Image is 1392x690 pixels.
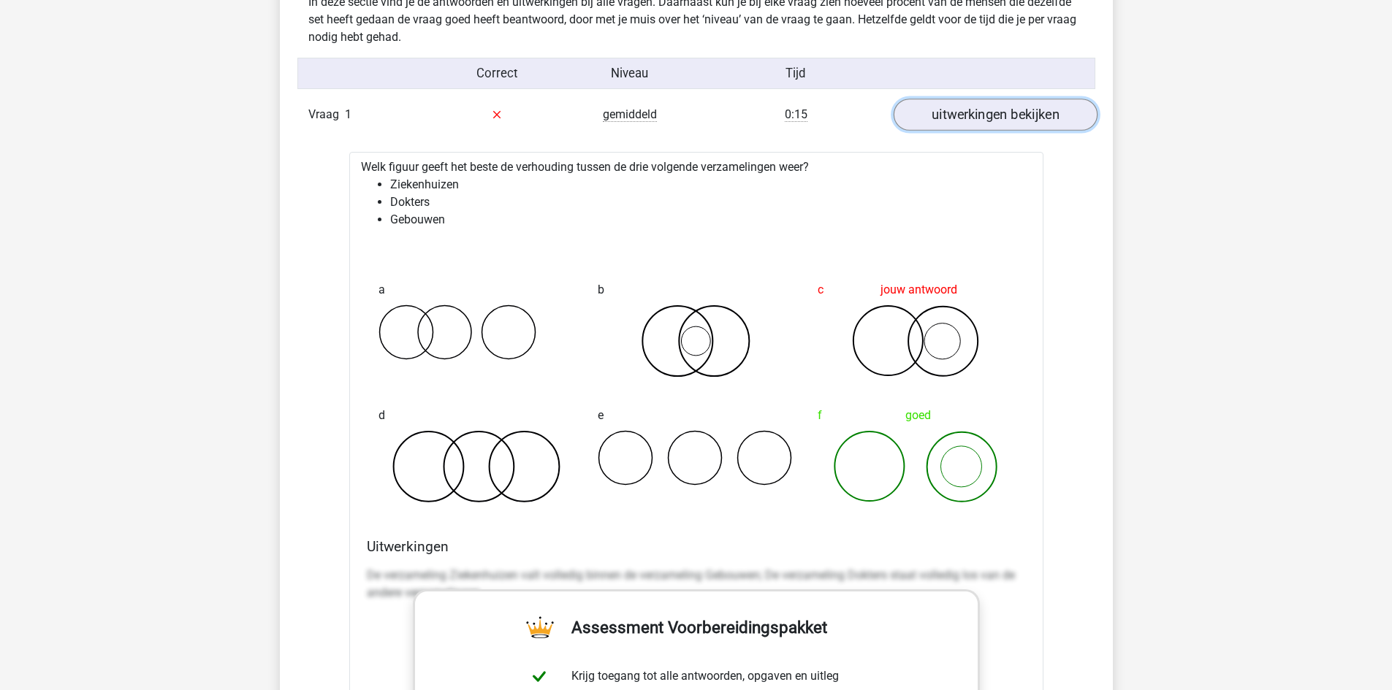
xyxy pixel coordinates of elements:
div: jouw antwoord [818,275,1014,304]
h4: Uitwerkingen [367,538,1026,555]
div: Tijd [696,64,895,83]
span: a [379,275,385,304]
span: e [598,401,604,430]
a: uitwerkingen bekijken [893,99,1097,131]
li: Dokters [390,193,1032,211]
div: Niveau [563,64,696,83]
span: gemiddeld [603,107,657,122]
span: f [818,401,822,430]
div: Correct [430,64,563,83]
li: Gebouwen [390,211,1032,229]
li: Ziekenhuizen [390,176,1032,193]
p: De verzameling Ziekenhuizen valt volledig binnen de verzameling Gebouwen; De verzameling Dokters ... [367,567,1026,602]
span: d [379,401,385,430]
div: goed [818,401,1014,430]
span: Vraag [308,106,345,123]
span: 0:15 [785,107,807,122]
span: 1 [345,107,351,121]
span: b [598,275,604,304]
span: c [818,275,824,304]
